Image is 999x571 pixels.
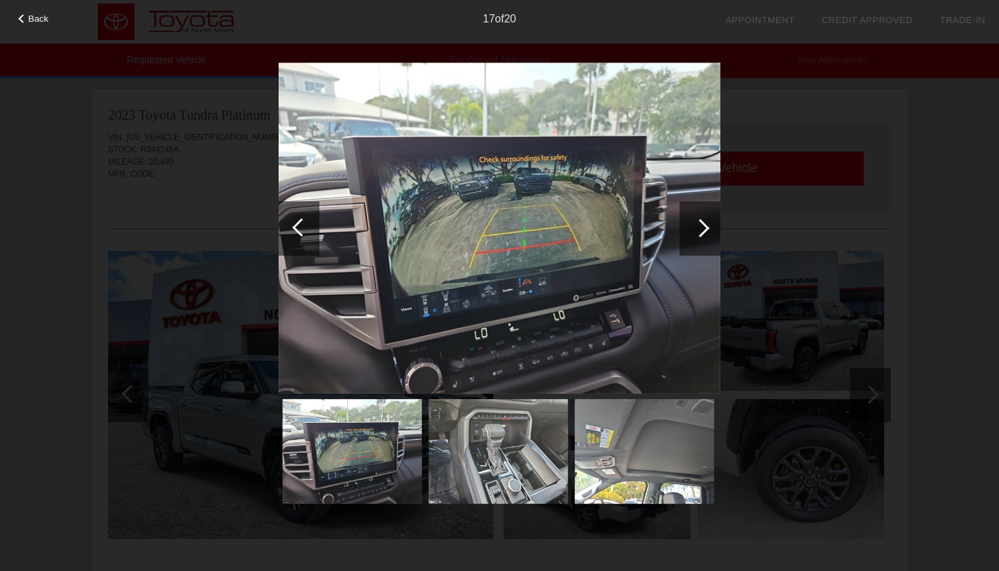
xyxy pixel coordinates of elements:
img: 1058bc4411385773c6eee94499066347x.jpg [279,63,720,394]
span: 17 [483,13,495,24]
img: 1058bc4411385773c6eee94499066347x.jpg [283,399,422,504]
span: 20 [504,13,516,24]
a: Trade-In [940,15,985,25]
a: Credit Approved [822,15,913,25]
span: Back [29,14,49,24]
img: 7dc08ed8aebaeed52a18f6c66848ec03x.jpg [429,399,568,504]
a: Appointment [725,15,794,25]
img: 9117251984f67ce1cd7872c99b540f61x.jpg [575,399,714,504]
